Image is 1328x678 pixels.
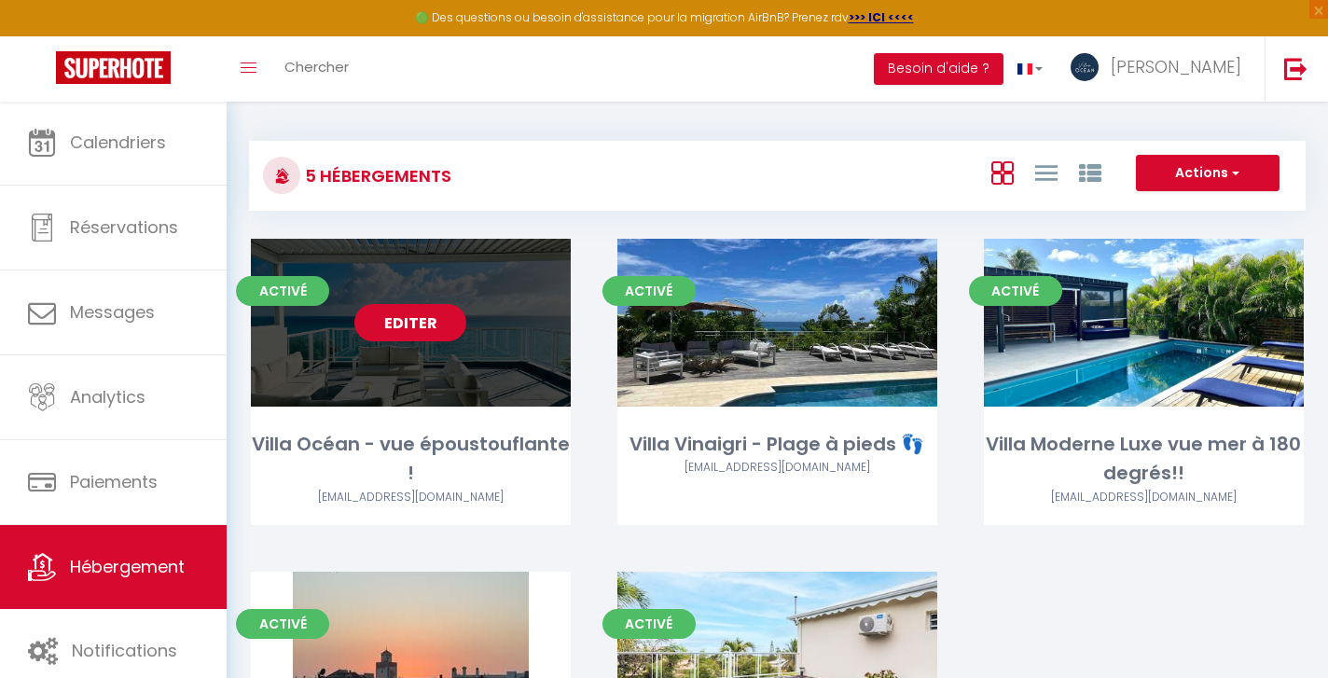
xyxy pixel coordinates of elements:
[849,9,914,25] a: >>> ICI <<<<
[70,131,166,154] span: Calendriers
[70,555,185,578] span: Hébergement
[984,430,1304,489] div: Villa Moderne Luxe vue mer à 180 degrés!!
[270,36,363,102] a: Chercher
[236,276,329,306] span: Activé
[969,276,1062,306] span: Activé
[251,430,571,489] div: Villa Océan - vue époustouflante !
[1111,55,1241,78] span: [PERSON_NAME]
[72,639,177,662] span: Notifications
[70,300,155,324] span: Messages
[70,470,158,493] span: Paiements
[1071,53,1099,81] img: ...
[284,57,349,76] span: Chercher
[602,276,696,306] span: Activé
[602,609,696,639] span: Activé
[354,304,466,341] a: Editer
[251,489,571,506] div: Airbnb
[1079,157,1101,187] a: Vue par Groupe
[617,459,937,477] div: Airbnb
[1057,36,1265,102] a: ... [PERSON_NAME]
[617,430,937,459] div: Villa Vinaigri - Plage à pieds 👣
[70,215,178,239] span: Réservations
[56,51,171,84] img: Super Booking
[236,609,329,639] span: Activé
[984,489,1304,506] div: Airbnb
[1284,57,1307,80] img: logout
[991,157,1014,187] a: Vue en Box
[874,53,1003,85] button: Besoin d'aide ?
[70,385,145,408] span: Analytics
[300,155,451,197] h3: 5 Hébergements
[1136,155,1280,192] button: Actions
[1035,157,1058,187] a: Vue en Liste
